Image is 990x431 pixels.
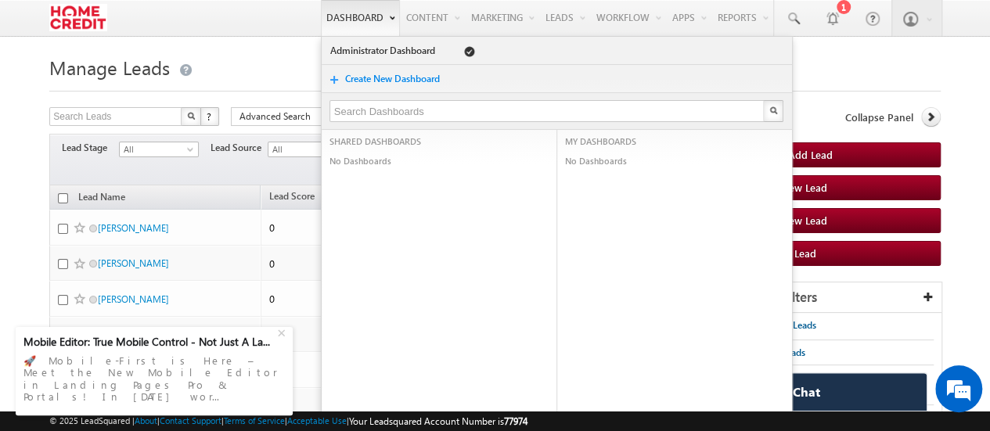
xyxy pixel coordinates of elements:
span: No Dashboards [565,156,627,166]
a: Acceptable Use [287,415,347,426]
a: Contact Support [160,415,221,426]
button: ? [200,107,219,126]
em: Start Chat [213,329,284,350]
a: Terms of Service [224,415,285,426]
span: Advanced Search [239,110,315,124]
a: Lead Score [261,188,322,208]
input: Check all records [58,193,68,203]
span: Quick Add Lead [758,148,833,161]
span: Add New Lead [758,214,827,227]
span: Default Dashboard [464,46,475,57]
div: 0 [269,399,316,413]
span: © 2025 LeadSquared | | | | | [49,414,527,429]
div: Mobile Editor: True Mobile Control - Not Just A La... [23,335,275,349]
a: [PERSON_NAME] [98,293,169,305]
textarea: Type your message and hit 'Enter' [20,145,286,318]
div: 0 [269,257,316,271]
input: Search Dashboards [329,100,765,122]
span: Collapse Panel [845,110,913,124]
span: SHARED DASHBOARDS [329,135,421,149]
div: 0 [269,328,316,342]
div: 0 [269,292,316,306]
span: Lead Source [211,141,268,155]
span: 77974 [504,415,527,427]
img: Search [187,112,195,120]
span: All [268,142,343,156]
span: Lead Score [269,190,315,202]
span: Add New Lead [758,181,827,194]
img: d_60004797649_company_0_60004797649 [27,82,66,102]
a: Create New Dashboard [344,71,455,87]
span: Your Leadsquared Account Number is [349,415,527,427]
span: ? [207,110,214,123]
div: 0 [269,221,316,235]
div: Minimize live chat window [257,8,294,45]
a: About [135,415,157,426]
span: Manage Leads [49,55,170,80]
a: All [268,142,347,157]
a: [PERSON_NAME] [98,257,169,269]
div: Chat with us now [81,82,263,102]
span: MY DASHBOARDS [565,135,636,149]
a: Administrator Dashboard [329,43,441,59]
a: All [119,142,199,157]
div: Quick Filters [736,282,941,313]
a: [PERSON_NAME] [98,222,169,234]
img: Custom Logo [49,4,106,31]
span: Lead Stage [62,141,119,155]
a: Lead Name [70,189,133,209]
span: All [120,142,194,156]
div: + [274,321,293,340]
div: 🚀 Mobile-First is Here – Meet the New Mobile Editor in Landing Pages Pro & Portals! In [DATE] wor... [23,350,285,408]
img: Search [769,106,777,114]
div: 0 [269,363,316,377]
span: No Dashboards [329,156,391,166]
